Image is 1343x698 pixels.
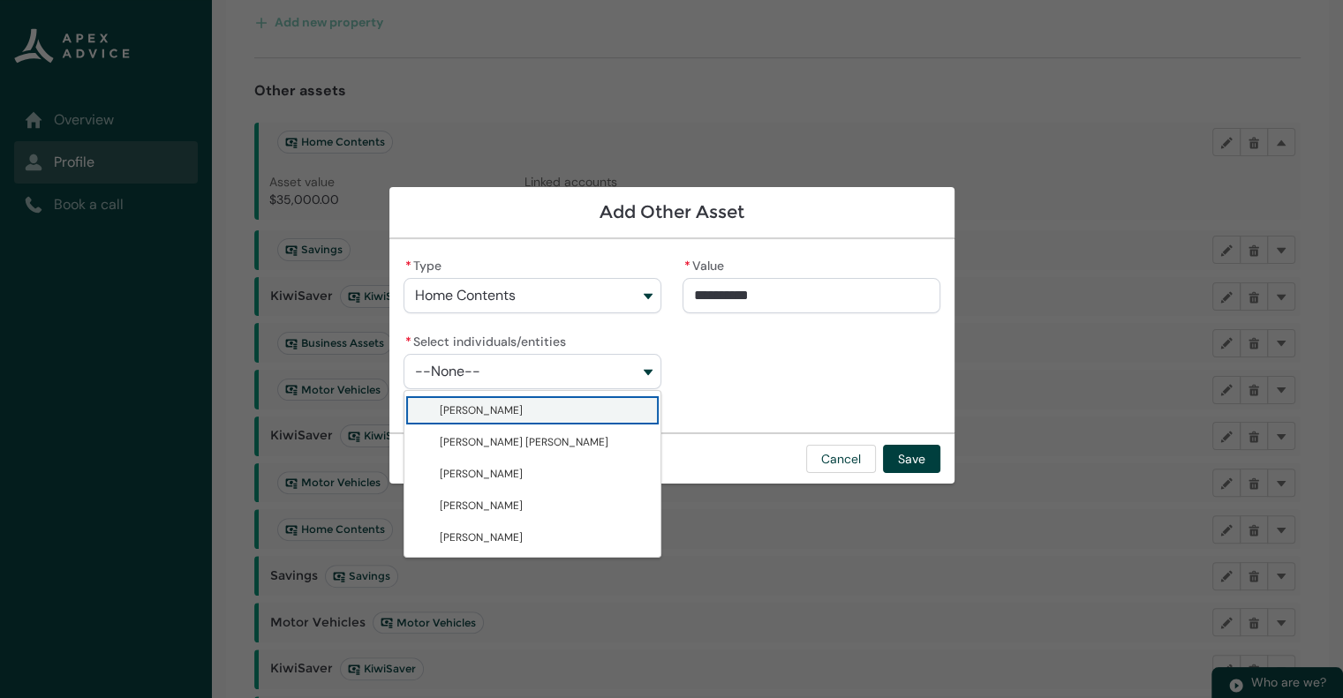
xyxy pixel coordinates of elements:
button: Save [883,445,940,473]
span: Stephen Lawrence Hay [440,403,523,417]
button: Cancel [806,445,876,473]
label: Type [404,253,449,274]
button: Type [404,278,661,313]
span: --None-- [415,364,480,379]
span: Home Contents [415,288,516,304]
label: Select individuals/entities [404,329,573,350]
label: Value [683,253,731,274]
abbr: required [405,258,411,274]
div: Select individuals/entities [404,390,661,558]
button: Select individuals/entities [404,354,661,389]
abbr: required [684,258,690,274]
abbr: required [405,334,411,349]
h1: Add Other Asset [404,201,940,223]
